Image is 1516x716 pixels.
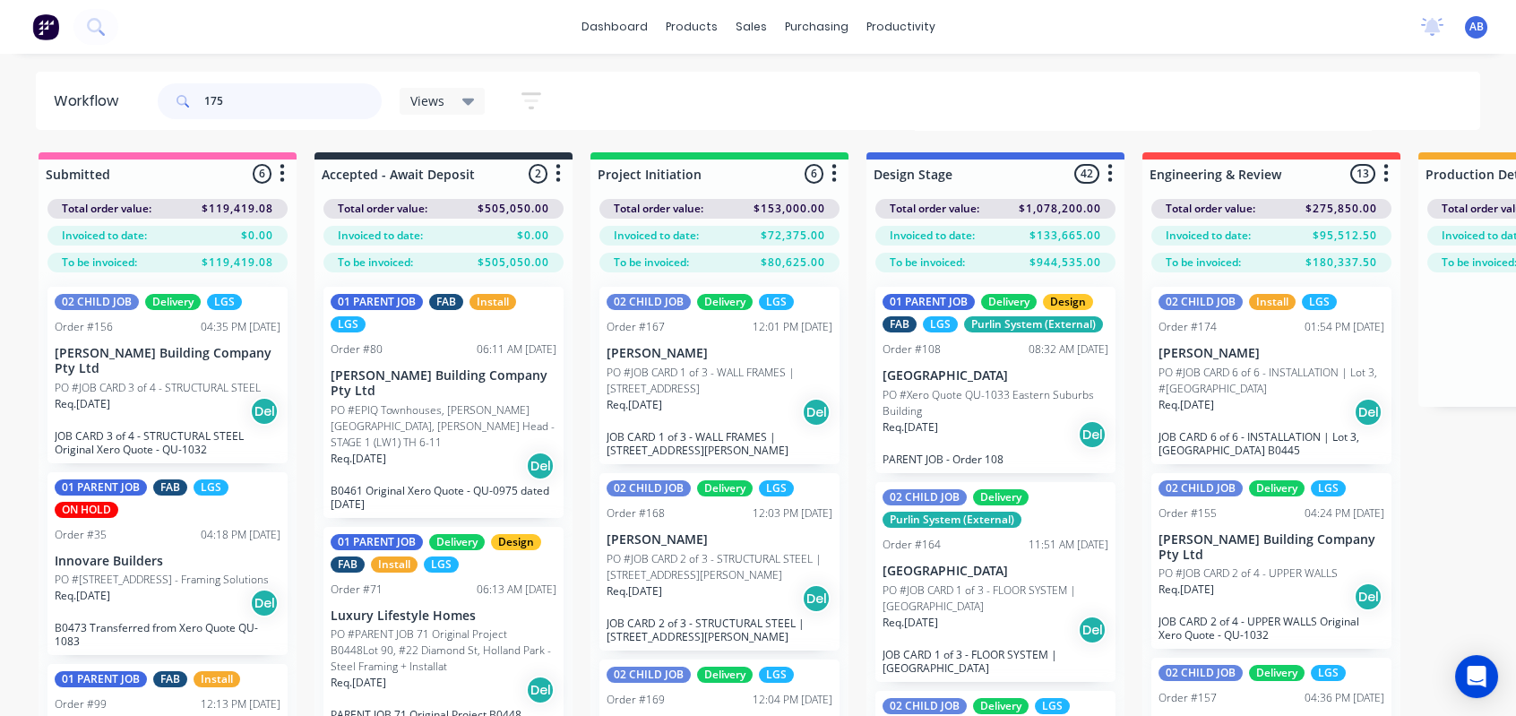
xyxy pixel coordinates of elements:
div: LGS [759,294,794,310]
div: FAB [153,671,187,687]
div: FAB [429,294,463,310]
div: LGS [923,316,958,332]
a: dashboard [573,13,657,40]
p: Req. [DATE] [1159,582,1214,598]
div: purchasing [776,13,857,40]
div: LGS [1035,698,1070,714]
div: 02 CHILD JOBInstallLGSOrder #17401:54 PM [DATE][PERSON_NAME]PO #JOB CARD 6 of 6 - INSTALLATION | ... [1151,287,1391,464]
div: Purlin System (External) [964,316,1103,332]
div: Install [469,294,516,310]
span: $133,665.00 [1029,228,1101,244]
div: 01 PARENT JOB [55,671,147,687]
div: 06:11 AM [DATE] [477,341,556,358]
div: 12:04 PM [DATE] [753,692,832,708]
div: Del [526,676,555,704]
div: 01 PARENT JOBFABLGSON HOLDOrder #3504:18 PM [DATE]Innovare BuildersPO #[STREET_ADDRESS] - Framing... [47,472,288,656]
div: LGS [331,316,366,332]
div: LGS [424,556,459,573]
span: To be invoiced: [338,254,413,271]
span: Invoiced to date: [890,228,975,244]
div: sales [727,13,776,40]
span: $119,419.08 [202,201,273,217]
div: Order #169 [607,692,665,708]
p: [GEOGRAPHIC_DATA] [883,564,1108,579]
div: 02 CHILD JOB [883,698,967,714]
p: Req. [DATE] [331,675,386,691]
span: Invoiced to date: [614,228,699,244]
div: 04:36 PM [DATE] [1305,690,1384,706]
div: Design [1043,294,1093,310]
p: [PERSON_NAME] [607,346,832,361]
p: JOB CARD 6 of 6 - INSTALLATION | Lot 3, [GEOGRAPHIC_DATA] B0445 [1159,430,1384,457]
span: AB [1469,19,1484,35]
span: To be invoiced: [1166,254,1241,271]
div: 12:01 PM [DATE] [753,319,832,335]
div: products [657,13,727,40]
p: JOB CARD 1 of 3 - WALL FRAMES | [STREET_ADDRESS][PERSON_NAME] [607,430,832,457]
p: [PERSON_NAME] Building Company Pty Ltd [1159,532,1384,563]
div: Order #174 [1159,319,1217,335]
span: Invoiced to date: [62,228,147,244]
div: 01:54 PM [DATE] [1305,319,1384,335]
p: Req. [DATE] [55,588,110,604]
div: Workflow [54,91,127,112]
span: $119,419.08 [202,254,273,271]
span: Total order value: [62,201,151,217]
p: JOB CARD 3 of 4 - STRUCTURAL STEEL Original Xero Quote - QU-1032 [55,429,280,456]
span: Total order value: [1166,201,1255,217]
span: $180,337.50 [1305,254,1377,271]
div: Order #71 [331,582,383,598]
div: Purlin System (External) [883,512,1021,528]
div: 02 CHILD JOB [1159,665,1243,681]
div: LGS [207,294,242,310]
p: PO #JOB CARD 1 of 3 - FLOOR SYSTEM | [GEOGRAPHIC_DATA] [883,582,1108,615]
div: 12:03 PM [DATE] [753,505,832,522]
span: $72,375.00 [761,228,825,244]
span: $95,512.50 [1313,228,1377,244]
p: [PERSON_NAME] Building Company Pty Ltd [55,346,280,376]
div: Install [371,556,418,573]
span: $1,078,200.00 [1019,201,1101,217]
div: Order #156 [55,319,113,335]
div: LGS [1311,665,1346,681]
div: Delivery [697,480,753,496]
p: Req. [DATE] [607,397,662,413]
div: Del [1078,616,1107,644]
div: Del [1078,420,1107,449]
div: 04:18 PM [DATE] [201,527,280,543]
div: Install [1249,294,1296,310]
span: Total order value: [890,201,979,217]
div: 04:24 PM [DATE] [1305,505,1384,522]
span: $275,850.00 [1305,201,1377,217]
span: $80,625.00 [761,254,825,271]
p: PO #Xero Quote QU-1033 Eastern Suburbs Building [883,387,1108,419]
div: LGS [1311,480,1346,496]
span: To be invoiced: [614,254,689,271]
p: Req. [DATE] [883,419,938,436]
div: LGS [1302,294,1337,310]
div: Del [526,452,555,480]
div: Del [1354,398,1382,427]
p: Luxury Lifestyle Homes [331,608,556,624]
div: 01 PARENT JOB [331,294,423,310]
div: Delivery [697,667,753,683]
div: Order #80 [331,341,383,358]
span: Views [410,91,444,110]
div: 01 PARENT JOB [883,294,975,310]
div: Order #164 [883,537,941,553]
p: PO #JOB CARD 1 of 3 - WALL FRAMES | [STREET_ADDRESS] [607,365,832,397]
div: Delivery [145,294,201,310]
div: 02 CHILD JOB [607,480,691,496]
div: 02 CHILD JOB [1159,294,1243,310]
div: 01 PARENT JOB [331,534,423,550]
p: B0461 Original Xero Quote - QU-0975 dated [DATE] [331,484,556,511]
div: Del [802,584,831,613]
p: JOB CARD 2 of 4 - UPPER WALLS Original Xero Quote - QU-1032 [1159,615,1384,642]
input: Search for orders... [204,83,382,119]
div: 02 CHILD JOBDeliveryLGSOrder #16812:03 PM [DATE][PERSON_NAME]PO #JOB CARD 2 of 3 - STRUCTURAL STE... [599,473,840,651]
div: LGS [759,667,794,683]
p: Innovare Builders [55,554,280,569]
div: Delivery [981,294,1037,310]
div: Delivery [973,698,1029,714]
div: Design [491,534,541,550]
